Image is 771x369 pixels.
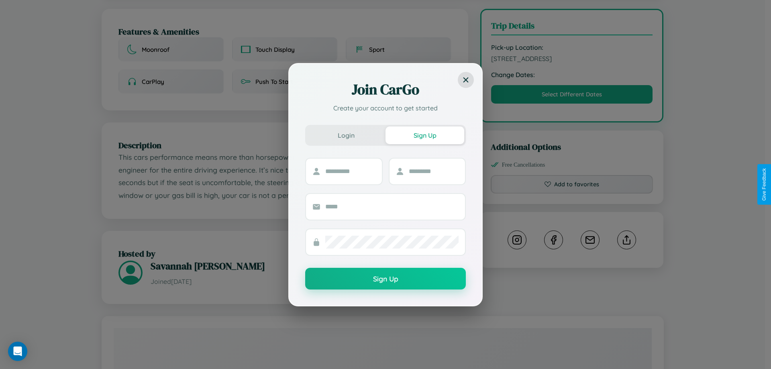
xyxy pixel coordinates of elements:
[385,126,464,144] button: Sign Up
[305,268,466,289] button: Sign Up
[305,80,466,99] h2: Join CarGo
[307,126,385,144] button: Login
[8,342,27,361] div: Open Intercom Messenger
[761,168,767,201] div: Give Feedback
[305,103,466,113] p: Create your account to get started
